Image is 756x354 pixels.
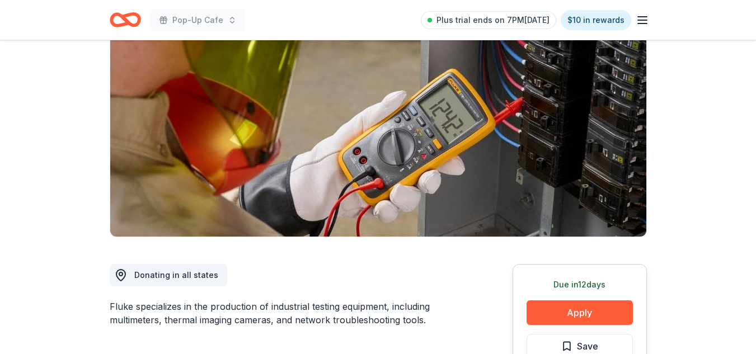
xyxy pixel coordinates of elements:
div: Due in 12 days [527,278,633,291]
span: Plus trial ends on 7PM[DATE] [436,13,550,27]
img: Image for Fluke [110,23,646,237]
span: Donating in all states [134,270,218,280]
button: Apply [527,300,633,325]
button: Pop-Up Cafe [150,9,246,31]
div: Fluke specializes in the production of industrial testing equipment, including multimeters, therm... [110,300,459,327]
span: Save [577,339,598,353]
span: Pop-Up Cafe [172,13,223,27]
a: Plus trial ends on 7PM[DATE] [421,11,556,29]
a: Home [110,7,141,33]
a: $10 in rewards [561,10,631,30]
